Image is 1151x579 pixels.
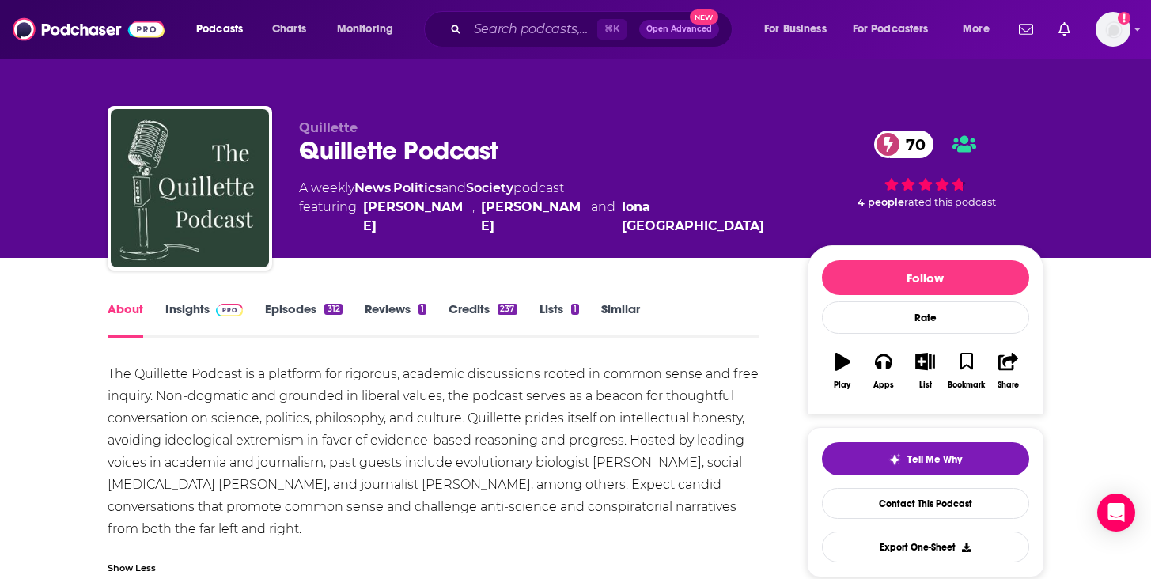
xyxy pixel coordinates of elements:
[601,301,640,338] a: Similar
[165,301,244,338] a: InsightsPodchaser Pro
[1013,16,1039,43] a: Show notifications dropdown
[639,20,719,39] button: Open AdvancedNew
[890,131,933,158] span: 70
[393,180,441,195] a: Politics
[622,198,782,236] a: Iona Italia
[998,380,1019,390] div: Share
[646,25,712,33] span: Open Advanced
[690,9,718,25] span: New
[540,301,579,338] a: Lists1
[216,304,244,316] img: Podchaser Pro
[571,304,579,315] div: 1
[365,301,426,338] a: Reviews1
[108,301,143,338] a: About
[449,301,517,338] a: Credits237
[963,18,990,40] span: More
[363,198,467,236] a: Jonathan Kay
[873,380,894,390] div: Apps
[834,380,850,390] div: Play
[418,304,426,315] div: 1
[108,363,760,540] div: The Quillette Podcast is a platform for rigorous, academic discussions rooted in common sense and...
[858,196,904,208] span: 4 people
[441,180,466,195] span: and
[853,18,929,40] span: For Podcasters
[904,196,996,208] span: rated this podcast
[1096,12,1130,47] button: Show profile menu
[481,198,585,236] a: Toby Young
[265,301,342,338] a: Episodes312
[326,17,414,42] button: open menu
[764,18,827,40] span: For Business
[807,120,1044,218] div: 70 4 peoplerated this podcast
[111,109,269,267] img: Quillette Podcast
[466,180,513,195] a: Society
[874,131,933,158] a: 70
[498,304,517,315] div: 237
[904,342,945,399] button: List
[262,17,316,42] a: Charts
[472,198,475,236] span: ,
[1118,12,1130,25] svg: Add a profile image
[299,179,782,236] div: A weekly podcast
[753,17,846,42] button: open menu
[822,342,863,399] button: Play
[822,488,1029,519] a: Contact This Podcast
[324,304,342,315] div: 312
[946,342,987,399] button: Bookmark
[987,342,1028,399] button: Share
[185,17,263,42] button: open menu
[391,180,393,195] span: ,
[822,301,1029,334] div: Rate
[597,19,627,40] span: ⌘ K
[354,180,391,195] a: News
[948,380,985,390] div: Bookmark
[842,17,952,42] button: open menu
[863,342,904,399] button: Apps
[13,14,165,44] img: Podchaser - Follow, Share and Rate Podcasts
[907,453,962,466] span: Tell Me Why
[888,453,901,466] img: tell me why sparkle
[299,198,782,236] span: featuring
[591,198,615,236] span: and
[822,260,1029,295] button: Follow
[337,18,393,40] span: Monitoring
[822,442,1029,475] button: tell me why sparkleTell Me Why
[1052,16,1077,43] a: Show notifications dropdown
[1096,12,1130,47] img: User Profile
[1096,12,1130,47] span: Logged in as mcoyle
[919,380,932,390] div: List
[196,18,243,40] span: Podcasts
[439,11,748,47] div: Search podcasts, credits, & more...
[272,18,306,40] span: Charts
[299,120,358,135] span: Quillette
[822,532,1029,562] button: Export One-Sheet
[1097,494,1135,532] div: Open Intercom Messenger
[468,17,597,42] input: Search podcasts, credits, & more...
[952,17,1009,42] button: open menu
